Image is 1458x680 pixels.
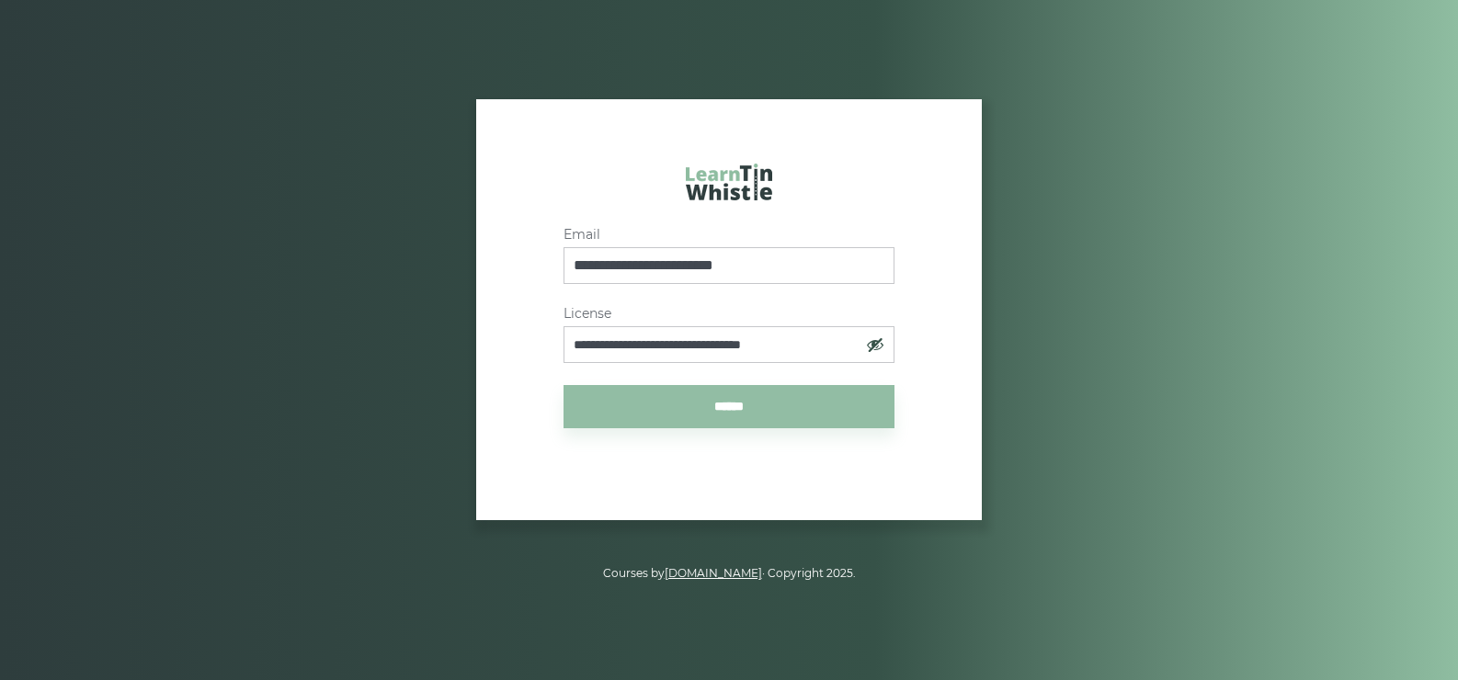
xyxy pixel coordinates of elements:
[564,306,894,322] label: License
[665,566,762,580] a: [DOMAIN_NAME]
[686,164,772,200] img: LearnTinWhistle.com
[564,227,894,243] label: Email
[686,164,772,210] a: LearnTinWhistle.com
[211,564,1247,583] p: Courses by · Copyright 2025.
